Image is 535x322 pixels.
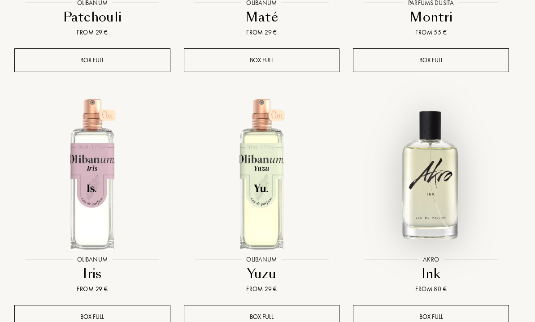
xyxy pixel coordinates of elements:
[186,98,338,250] img: Yuzu Olibanum
[18,284,167,294] div: From 29 €
[18,28,167,37] div: From 29 €
[353,88,509,305] a: Ink AkroAkroInkFrom 80 €
[353,48,509,72] div: Box full
[184,88,340,305] a: Yuzu OlibanumOlibanumYuzuFrom 29 €
[357,28,505,37] div: From 55 €
[16,98,169,250] img: Iris Olibanum
[355,98,507,250] img: Ink Akro
[14,48,170,72] div: Box full
[184,48,340,72] div: Box full
[187,284,336,294] div: From 29 €
[357,284,505,294] div: From 80 €
[14,88,170,305] a: Iris OlibanumOlibanumIrisFrom 29 €
[187,28,336,37] div: From 29 €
